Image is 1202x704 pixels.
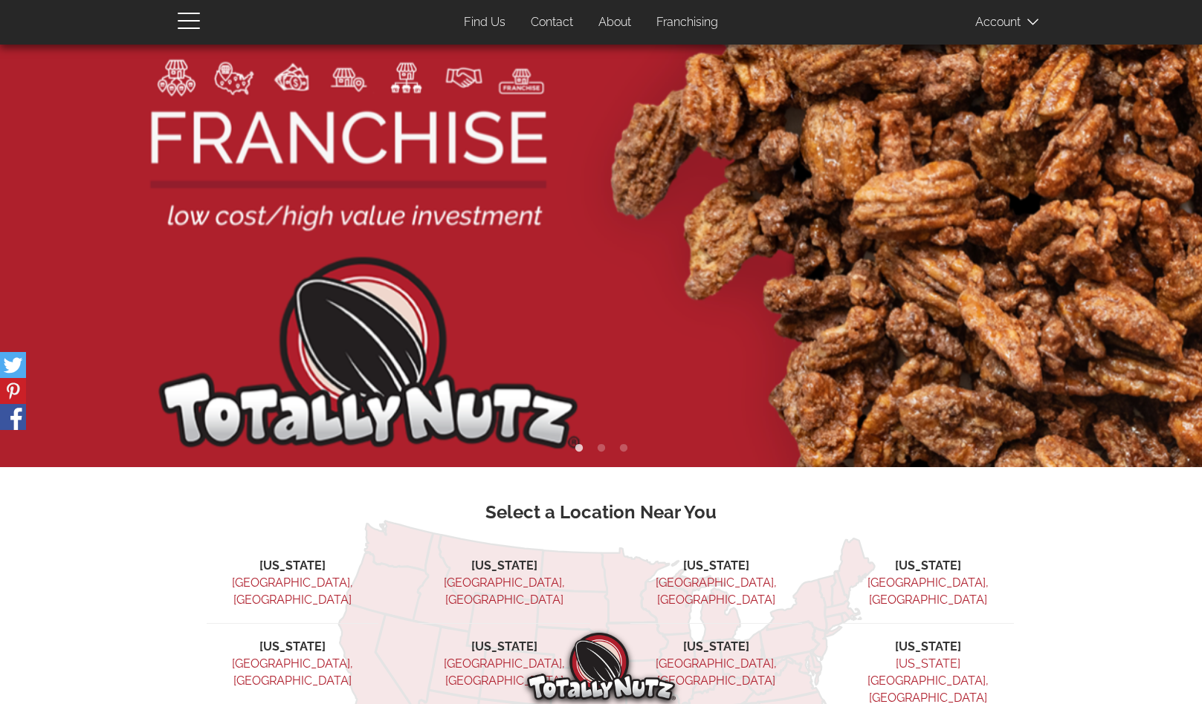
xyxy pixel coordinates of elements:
a: [GEOGRAPHIC_DATA], [GEOGRAPHIC_DATA] [232,656,353,688]
li: [US_STATE] [630,639,802,656]
li: [US_STATE] [630,558,802,575]
img: Totally Nutz Logo [527,633,676,700]
a: [GEOGRAPHIC_DATA], [GEOGRAPHIC_DATA] [656,576,777,607]
li: [US_STATE] [207,639,378,656]
a: Franchising [645,8,729,37]
li: [US_STATE] [207,558,378,575]
li: [US_STATE] [842,639,1014,656]
a: [GEOGRAPHIC_DATA], [GEOGRAPHIC_DATA] [656,656,777,688]
a: Find Us [453,8,517,37]
a: About [587,8,642,37]
a: [GEOGRAPHIC_DATA], [GEOGRAPHIC_DATA] [444,576,565,607]
a: [GEOGRAPHIC_DATA], [GEOGRAPHIC_DATA] [444,656,565,688]
li: [US_STATE] [419,558,590,575]
li: [US_STATE] [842,558,1014,575]
li: [US_STATE] [419,639,590,656]
button: 2 of 3 [594,441,609,456]
a: [GEOGRAPHIC_DATA], [GEOGRAPHIC_DATA] [232,576,353,607]
a: Contact [520,8,584,37]
button: 3 of 3 [616,441,631,456]
a: [GEOGRAPHIC_DATA], [GEOGRAPHIC_DATA] [867,576,989,607]
h3: Select a Location Near You [189,503,1014,522]
button: 1 of 3 [572,441,587,456]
